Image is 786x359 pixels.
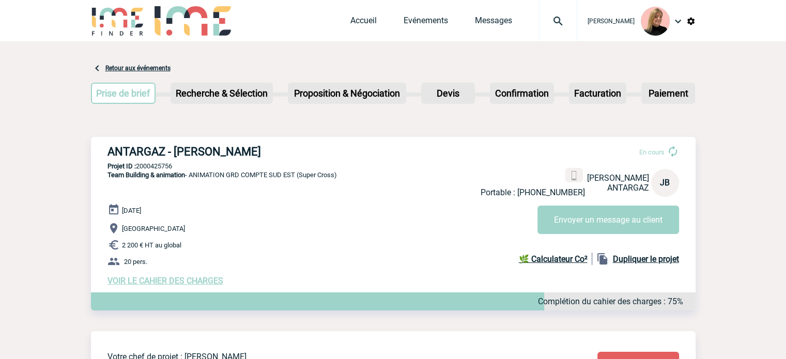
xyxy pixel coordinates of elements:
p: Portable : [PHONE_NUMBER] [481,188,585,197]
p: Proposition & Négociation [289,84,405,103]
a: Evénements [404,15,448,30]
img: 131233-0.png [641,7,670,36]
span: En cours [639,148,665,156]
p: Prise de brief [92,84,155,103]
p: Paiement [642,84,694,103]
span: - ANIMATION GRD COMPTE SUD EST (Super Cross) [107,171,337,179]
span: [PERSON_NAME] [587,173,649,183]
b: Dupliquer le projet [613,254,679,264]
a: Messages [475,15,512,30]
b: 🌿 Calculateur Co² [519,254,588,264]
span: [PERSON_NAME] [588,18,635,25]
span: [GEOGRAPHIC_DATA] [122,225,185,232]
a: Retour aux événements [105,65,171,72]
b: Projet ID : [107,162,136,170]
p: 2000425756 [91,162,696,170]
button: Envoyer un message au client [537,206,679,234]
a: Accueil [350,15,377,30]
p: Facturation [570,84,625,103]
img: portable.png [569,171,579,180]
span: JB [660,178,670,188]
img: file_copy-black-24dp.png [596,253,609,265]
img: IME-Finder [91,6,145,36]
span: [DATE] [122,207,141,214]
span: 2 200 € HT au global [122,241,181,249]
span: Team Building & animation [107,171,185,179]
span: ANTARGAZ [607,183,649,193]
a: 🌿 Calculateur Co² [519,253,592,265]
p: Confirmation [491,84,553,103]
a: VOIR LE CAHIER DES CHARGES [107,276,223,286]
p: Recherche & Sélection [172,84,272,103]
h3: ANTARGAZ - [PERSON_NAME] [107,145,418,158]
span: 20 pers. [124,258,147,266]
p: Devis [422,84,474,103]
